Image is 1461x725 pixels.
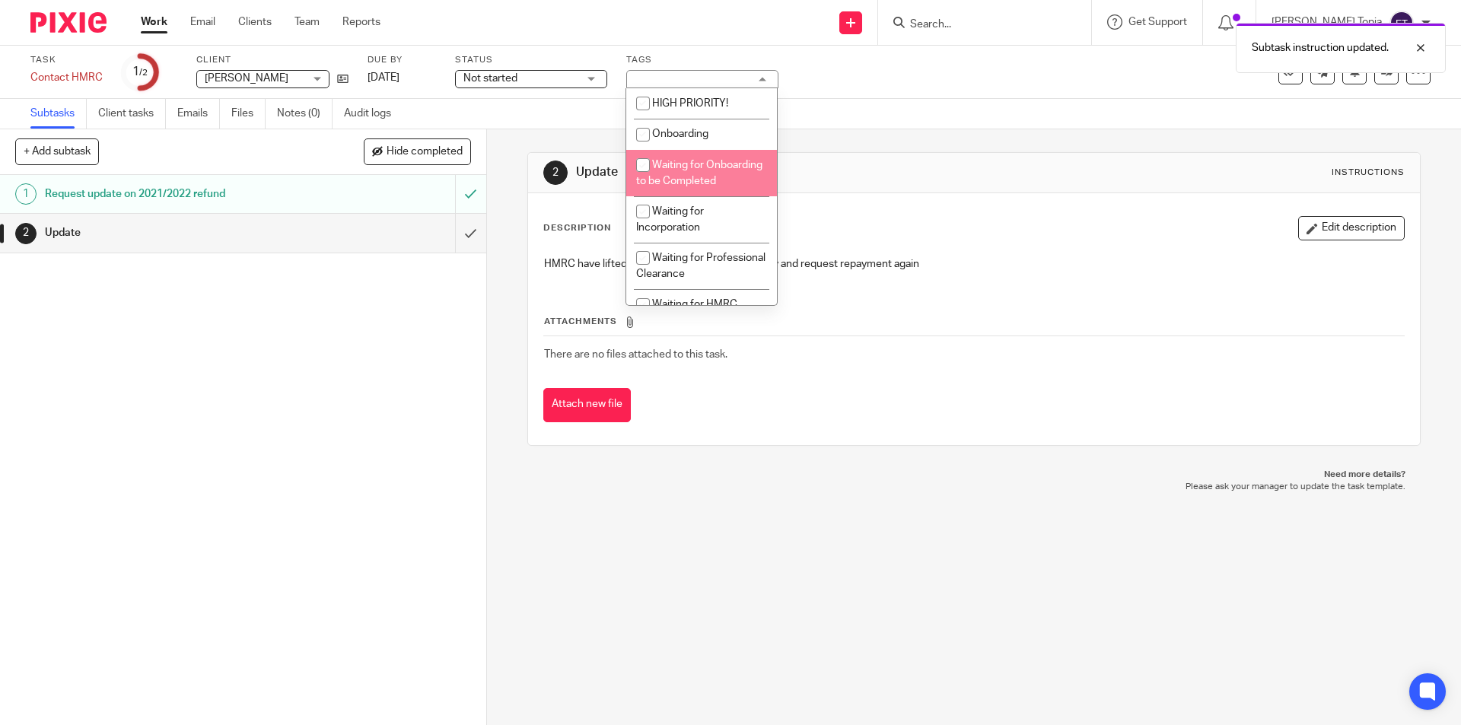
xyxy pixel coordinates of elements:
[30,12,107,33] img: Pixie
[141,14,167,30] a: Work
[139,68,148,77] small: /2
[132,63,148,81] div: 1
[1298,216,1405,240] button: Edit description
[364,138,471,164] button: Hide completed
[463,73,517,84] span: Not started
[30,70,103,85] div: Contact HMRC
[15,138,99,164] button: + Add subtask
[652,98,728,109] span: HIGH PRIORITY!
[342,14,380,30] a: Reports
[387,146,463,158] span: Hide completed
[626,54,778,66] label: Tags
[652,129,708,139] span: Onboarding
[636,253,766,279] span: Waiting for Professional Clearance
[544,317,617,326] span: Attachments
[576,164,1007,180] h1: Update
[1252,40,1389,56] p: Subtask instruction updated.
[15,183,37,205] div: 1
[636,299,737,326] span: Waiting for HMRC Authorisation
[1332,167,1405,179] div: Instructions
[190,14,215,30] a: Email
[543,481,1405,493] p: Please ask your manager to update the task template.
[15,223,37,244] div: 2
[238,14,272,30] a: Clients
[45,183,308,205] h1: Request update on 2021/2022 refund
[368,54,436,66] label: Due by
[1389,11,1414,35] img: svg%3E
[344,99,403,129] a: Audit logs
[231,99,266,129] a: Files
[98,99,166,129] a: Client tasks
[45,221,308,244] h1: Update
[30,54,103,66] label: Task
[177,99,220,129] a: Emails
[636,206,704,233] span: Waiting for Incorporation
[543,388,631,422] button: Attach new file
[277,99,333,129] a: Notes (0)
[544,256,1403,272] p: HMRC have lifted block on repayment - so can try and request repayment again
[205,73,288,84] span: [PERSON_NAME]
[196,54,349,66] label: Client
[544,349,727,360] span: There are no files attached to this task.
[636,160,762,186] span: Waiting for Onboarding to be Completed
[543,161,568,185] div: 2
[543,222,611,234] p: Description
[543,469,1405,481] p: Need more details?
[30,99,87,129] a: Subtasks
[455,54,607,66] label: Status
[368,72,399,83] span: [DATE]
[294,14,320,30] a: Team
